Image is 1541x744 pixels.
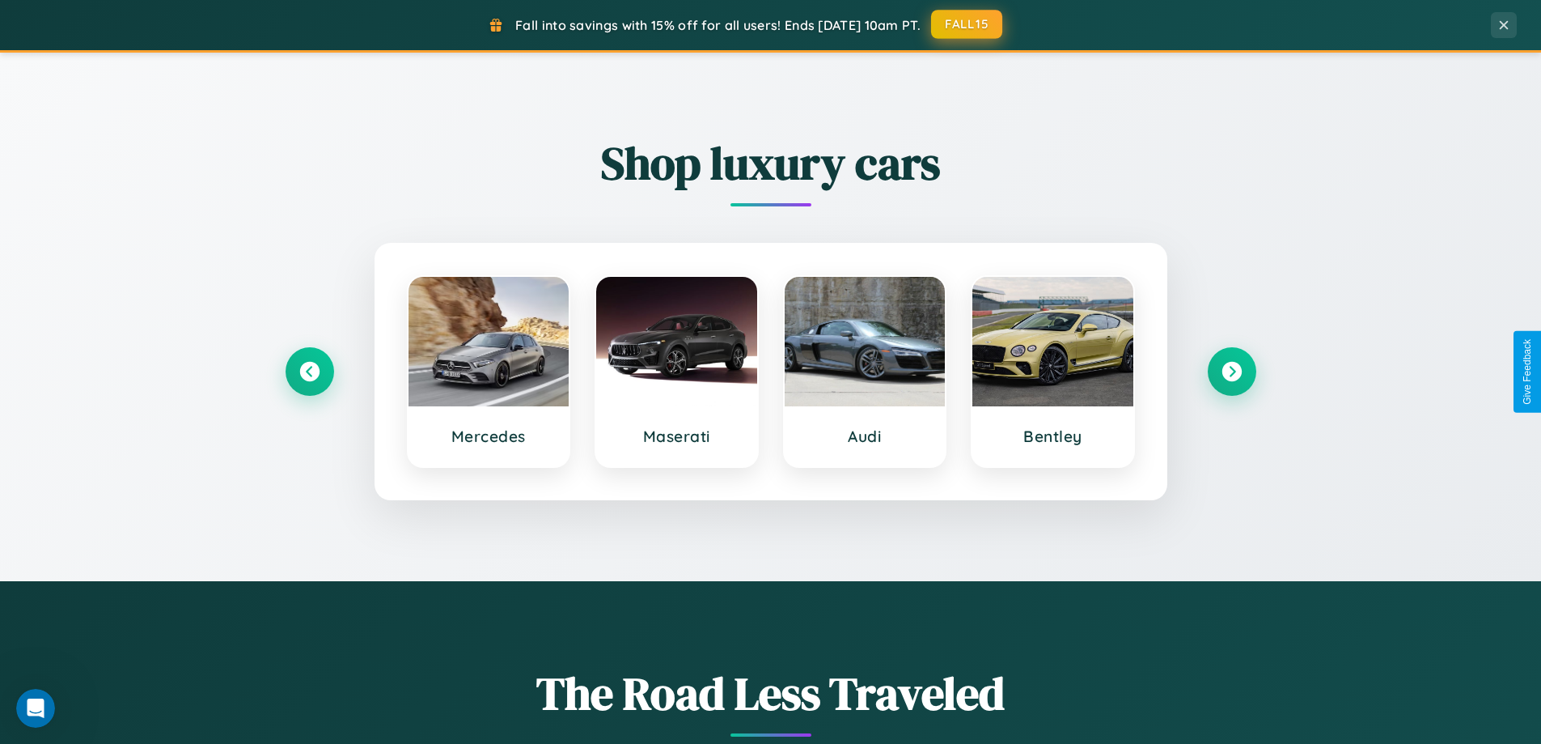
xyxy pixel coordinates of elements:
h1: The Road Less Traveled [286,662,1256,725]
iframe: Intercom live chat [16,689,55,728]
button: FALL15 [931,10,1002,39]
span: Fall into savings with 15% off for all users! Ends [DATE] 10am PT. [515,17,921,33]
h3: Maserati [612,427,741,446]
h3: Mercedes [425,427,553,446]
h3: Bentley [989,427,1117,446]
h3: Audi [801,427,929,446]
h2: Shop luxury cars [286,132,1256,194]
div: Give Feedback [1522,339,1533,405]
